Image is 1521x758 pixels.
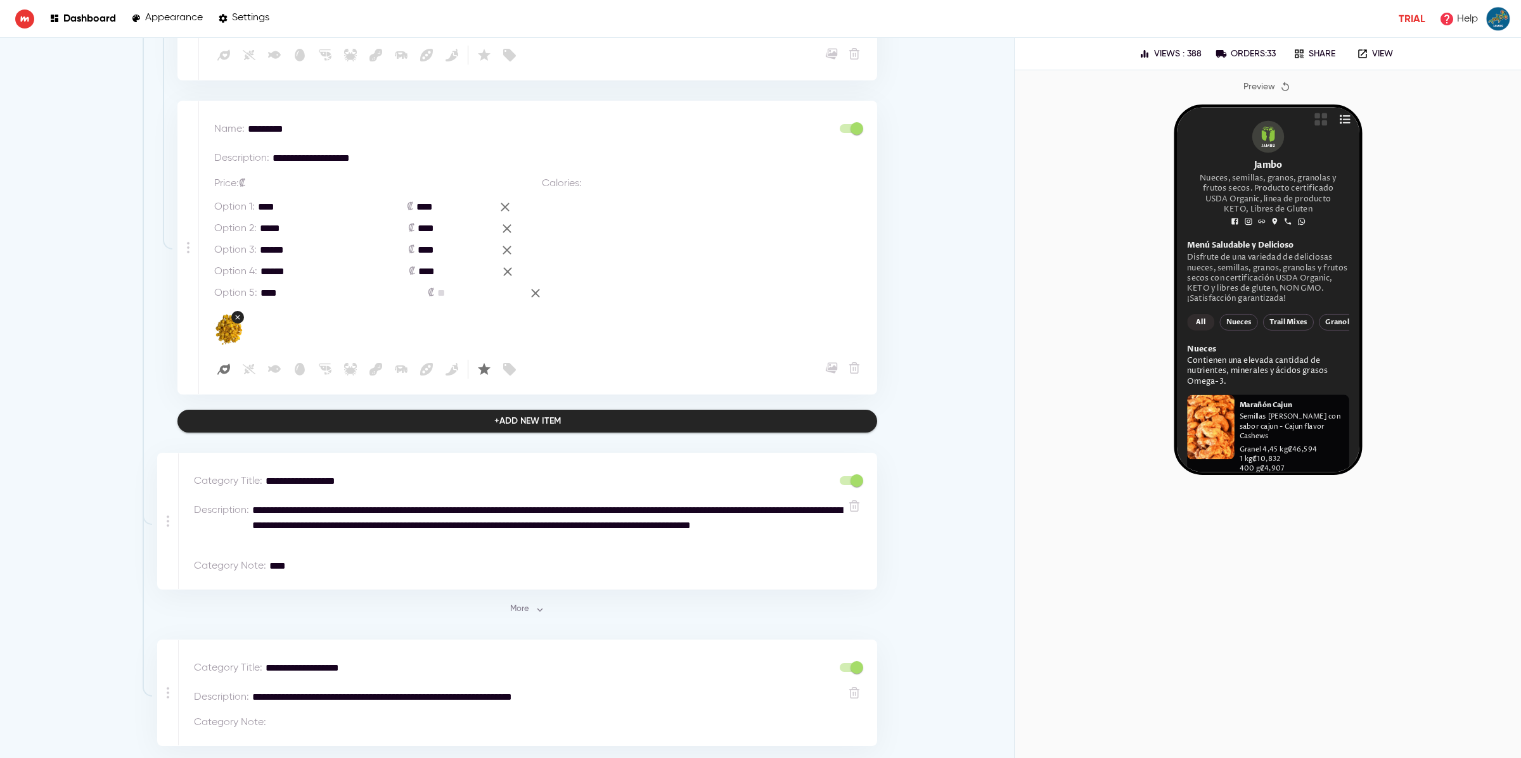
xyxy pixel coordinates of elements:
[1486,6,1511,32] img: ACg8ocKKw9w--Og2pJ6k1JLysXp6UjDkcTFaFV9h5xqleaK-_cEwY02u=s96-c
[11,161,191,218] p: Disfrute de una variedad de deliciosas nueces, semillas, granos, granolas y frutos secos con cert...
[194,503,249,518] p: Description :
[70,396,186,407] p: 400 g ₡ 4,907
[70,385,186,396] p: 1 kg ₡ 10,832
[542,176,582,191] p: Calories :
[132,120,144,133] a: social-link-WHATSAPP
[20,73,183,118] p: Nueces, semillas, granos, granolas y frutos secos. Producto certificado USDA Organic, linea de pr...
[214,221,257,236] p: Option 2 :
[1210,44,1281,63] button: Orders:33
[477,362,492,377] svg: Featured
[214,243,257,258] p: Option 3 :
[11,147,191,159] h2: Menú Saludable y Delicioso
[158,229,207,248] button: Granolas
[11,275,191,310] p: Contienen una elevada cantidad de nutrientes, minerales y ácidos grasos Omega-3.
[73,120,86,133] a: social-link-INSTAGRAM
[510,602,544,617] span: More
[70,325,129,335] h4: Marañón Cajun
[428,286,434,301] p: ₡
[409,264,415,279] p: ₡
[1457,11,1478,27] p: Help
[19,232,35,245] span: All
[218,10,269,27] a: Settings
[214,310,245,351] img: Category Item Image
[70,338,186,374] p: Semillas [PERSON_NAME] con sabor cajun - Cajun flavor Cashews
[177,410,877,433] button: +Add new item
[823,360,840,376] button: Upload Menu Image
[502,362,517,377] svg: Sale
[131,10,203,27] a: Appearance
[214,176,245,191] p: Price : ₡
[145,12,203,24] p: Appearance
[1309,49,1335,60] p: Share
[502,47,517,63] svg: Sale
[1154,49,1202,60] p: Views : 388
[1372,49,1393,60] p: View
[214,264,257,279] p: Option 4 :
[103,232,145,245] span: Trail Mixes
[20,58,183,71] h1: Jambo
[117,120,130,133] a: social-link-PHONE
[179,4,195,23] button: List View Button
[194,660,262,676] p: Category Title :
[846,498,863,514] button: Delete
[1285,44,1344,63] button: Share
[58,120,71,133] a: social-link-FACEBOOK
[1348,44,1402,63] a: View
[48,229,90,248] button: Nueces
[507,600,548,619] button: More
[55,232,83,245] span: Nueces
[11,262,191,274] h3: Nueces
[88,120,101,133] a: social-link-WEBSITE
[214,199,255,215] p: Option 1 :
[1134,44,1207,63] button: Views : 388
[194,715,266,730] p: Category Note :
[194,474,262,489] p: Category Title :
[1435,8,1482,30] a: Help
[846,360,863,376] button: Remove
[49,10,116,27] a: Dashboard
[214,151,269,166] p: Description :
[1399,11,1425,27] p: Trial
[11,229,42,248] button: All
[103,120,115,133] a: social-link-GOOGLE_LOCATION
[194,559,266,574] p: Category Note :
[823,46,840,62] button: Upload Menu Image
[846,46,863,62] button: Remove
[477,47,492,63] svg: Featured
[408,221,414,236] p: ₡
[494,414,561,429] div: + Add new item
[70,374,186,385] p: Granel 4,45 kg ₡ 46,594
[165,232,200,245] span: Granolas
[408,243,414,258] p: ₡
[846,685,863,701] button: Delete
[214,122,245,137] p: Name :
[214,286,257,301] p: Option 5 :
[232,12,269,24] p: Settings
[1231,49,1276,60] p: Orders : 33
[96,229,152,248] button: Trail Mixes
[1177,108,1359,472] iframe: Mobile Preview
[63,12,116,24] p: Dashboard
[407,199,413,215] p: ₡
[194,690,249,705] p: Description :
